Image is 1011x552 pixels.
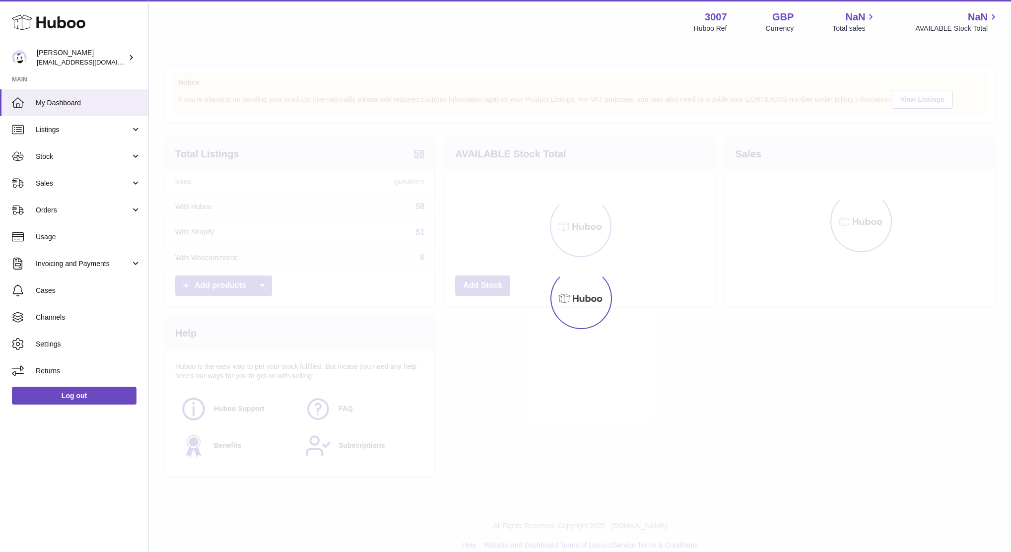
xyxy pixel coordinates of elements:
span: Stock [36,152,131,161]
span: Cases [36,286,141,295]
span: Channels [36,313,141,322]
strong: 3007 [705,10,727,24]
span: [EMAIL_ADDRESS][DOMAIN_NAME] [37,58,146,66]
span: Usage [36,232,141,242]
span: Total sales [832,24,876,33]
span: Listings [36,125,131,135]
a: NaN AVAILABLE Stock Total [915,10,999,33]
span: AVAILABLE Stock Total [915,24,999,33]
span: NaN [968,10,988,24]
img: bevmay@maysama.com [12,50,27,65]
a: NaN Total sales [832,10,876,33]
div: Currency [766,24,794,33]
a: Log out [12,387,136,405]
span: Sales [36,179,131,188]
span: Invoicing and Payments [36,259,131,269]
span: Returns [36,366,141,376]
span: NaN [845,10,865,24]
strong: GBP [772,10,794,24]
span: Settings [36,340,141,349]
div: Huboo Ref [694,24,727,33]
div: [PERSON_NAME] [37,48,126,67]
span: My Dashboard [36,98,141,108]
span: Orders [36,206,131,215]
